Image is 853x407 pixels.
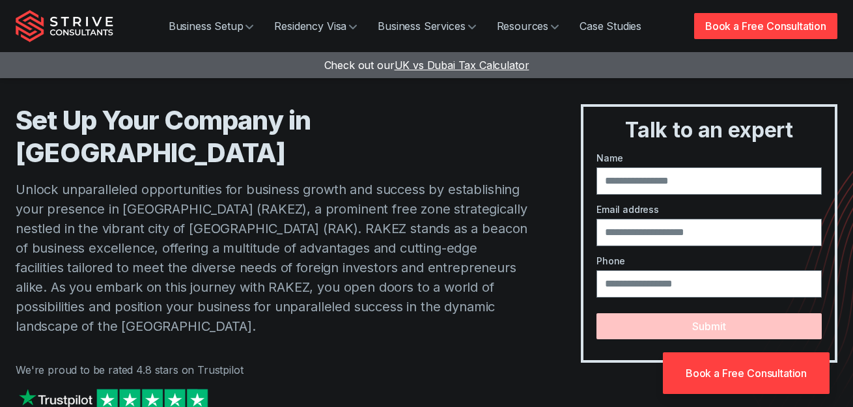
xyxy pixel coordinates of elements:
a: Resources [486,13,570,39]
a: Business Services [367,13,486,39]
a: Residency Visa [264,13,367,39]
label: Phone [596,254,822,268]
img: Strive Consultants [16,10,113,42]
a: Check out ourUK vs Dubai Tax Calculator [324,59,529,72]
span: UK vs Dubai Tax Calculator [395,59,529,72]
p: Unlock unparalleled opportunities for business growth and success by establishing your presence i... [16,180,529,336]
label: Email address [596,203,822,216]
h3: Talk to an expert [589,117,830,143]
label: Name [596,151,822,165]
h1: Set Up Your Company in [GEOGRAPHIC_DATA] [16,104,529,169]
a: Book a Free Consultation [663,352,830,394]
a: Book a Free Consultation [694,13,837,39]
a: Case Studies [569,13,652,39]
button: Submit [596,313,822,339]
a: Business Setup [158,13,264,39]
p: We're proud to be rated 4.8 stars on Trustpilot [16,362,529,378]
